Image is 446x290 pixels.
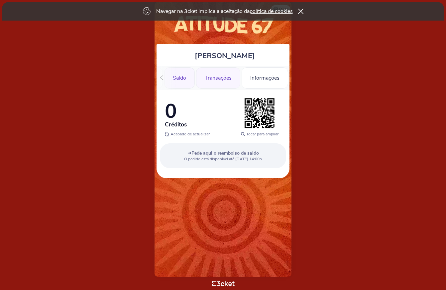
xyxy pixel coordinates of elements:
[250,8,293,15] a: política de cookies
[242,67,288,89] div: Informações
[246,131,279,137] span: Tocar para ampliar
[170,131,210,137] span: Acabado de actualizar
[165,98,177,125] span: 0
[164,74,195,81] a: Saldo
[195,51,255,61] span: [PERSON_NAME]
[156,8,293,15] p: Navegar na 3cket implica a aceitação da
[164,67,195,89] div: Saldo
[196,67,240,89] div: Transações
[242,74,288,81] a: Informações
[165,150,281,156] p: ➜
[196,74,240,81] a: Transações
[165,156,281,162] p: O pedido está disponível até [DATE] 14:00h
[243,97,276,130] img: transparent_placeholder.3f4e7402.png
[191,150,259,156] span: Pede aqui o reembolso de saldo
[160,9,286,41] img: ATITUDE 67 — CASA YALA, PORTO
